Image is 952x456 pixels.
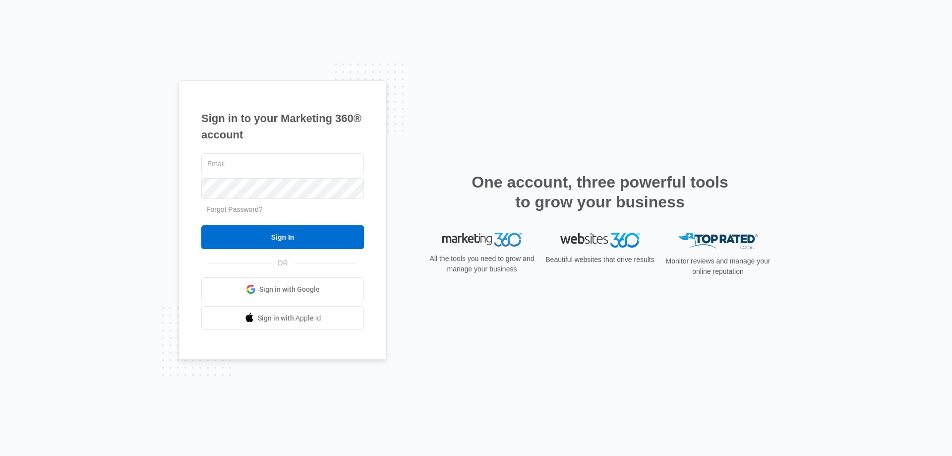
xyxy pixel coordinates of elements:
[206,205,263,213] a: Forgot Password?
[201,277,364,301] a: Sign in with Google
[560,233,640,247] img: Websites 360
[469,172,731,212] h2: One account, three powerful tools to grow your business
[442,233,522,247] img: Marketing 360
[544,255,655,265] p: Beautiful websites that drive results
[201,153,364,174] input: Email
[662,256,773,277] p: Monitor reviews and manage your online reputation
[201,225,364,249] input: Sign In
[271,258,295,268] span: OR
[426,254,537,274] p: All the tools you need to grow and manage your business
[201,306,364,330] a: Sign in with Apple Id
[259,284,320,295] span: Sign in with Google
[201,110,364,143] h1: Sign in to your Marketing 360® account
[258,313,321,324] span: Sign in with Apple Id
[678,233,758,249] img: Top Rated Local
